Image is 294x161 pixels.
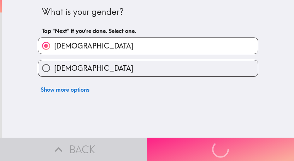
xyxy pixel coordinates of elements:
[42,27,254,35] h6: Tap "Next" if you're done. Select one.
[54,63,133,73] span: [DEMOGRAPHIC_DATA]
[38,60,258,76] button: [DEMOGRAPHIC_DATA]
[38,38,258,54] button: [DEMOGRAPHIC_DATA]
[42,6,254,18] div: What is your gender?
[38,82,92,97] button: Show more options
[54,41,133,51] span: [DEMOGRAPHIC_DATA]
